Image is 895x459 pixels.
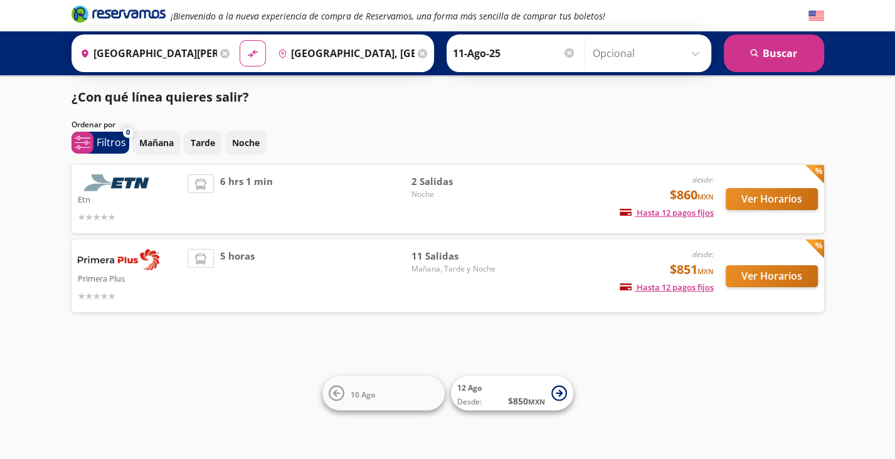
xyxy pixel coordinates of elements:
[692,174,714,185] em: desde:
[457,396,482,408] span: Desde:
[620,207,714,218] span: Hasta 12 pagos fijos
[697,192,714,201] small: MXN
[351,389,375,399] span: 10 Ago
[139,136,174,149] p: Mañana
[411,249,499,263] span: 11 Salidas
[457,382,482,393] span: 12 Ago
[451,376,573,411] button: 12 AgoDesde:$850MXN
[225,130,267,155] button: Noche
[191,136,215,149] p: Tarde
[220,174,273,224] span: 6 hrs 1 min
[78,249,159,270] img: Primera Plus
[726,188,818,210] button: Ver Horarios
[697,266,714,276] small: MXN
[593,38,705,69] input: Opcional
[273,38,415,69] input: Buscar Destino
[71,4,166,27] a: Brand Logo
[71,88,249,107] p: ¿Con qué línea quieres salir?
[78,270,182,285] p: Primera Plus
[620,282,714,293] span: Hasta 12 pagos fijos
[184,130,222,155] button: Tarde
[232,136,260,149] p: Noche
[71,132,129,154] button: 0Filtros
[528,397,545,406] small: MXN
[726,265,818,287] button: Ver Horarios
[171,10,605,22] em: ¡Bienvenido a la nueva experiencia de compra de Reservamos, una forma más sencilla de comprar tus...
[220,249,255,303] span: 5 horas
[724,34,824,72] button: Buscar
[453,38,576,69] input: Elegir Fecha
[71,119,115,130] p: Ordenar por
[132,130,181,155] button: Mañana
[411,263,499,275] span: Mañana, Tarde y Noche
[411,174,499,189] span: 2 Salidas
[322,376,445,411] button: 10 Ago
[670,260,714,279] span: $851
[75,38,217,69] input: Buscar Origen
[78,191,182,206] p: Etn
[692,249,714,260] em: desde:
[808,8,824,24] button: English
[97,135,126,150] p: Filtros
[508,394,545,408] span: $ 850
[78,174,159,191] img: Etn
[670,186,714,204] span: $860
[126,127,130,138] span: 0
[411,189,499,200] span: Noche
[71,4,166,23] i: Brand Logo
